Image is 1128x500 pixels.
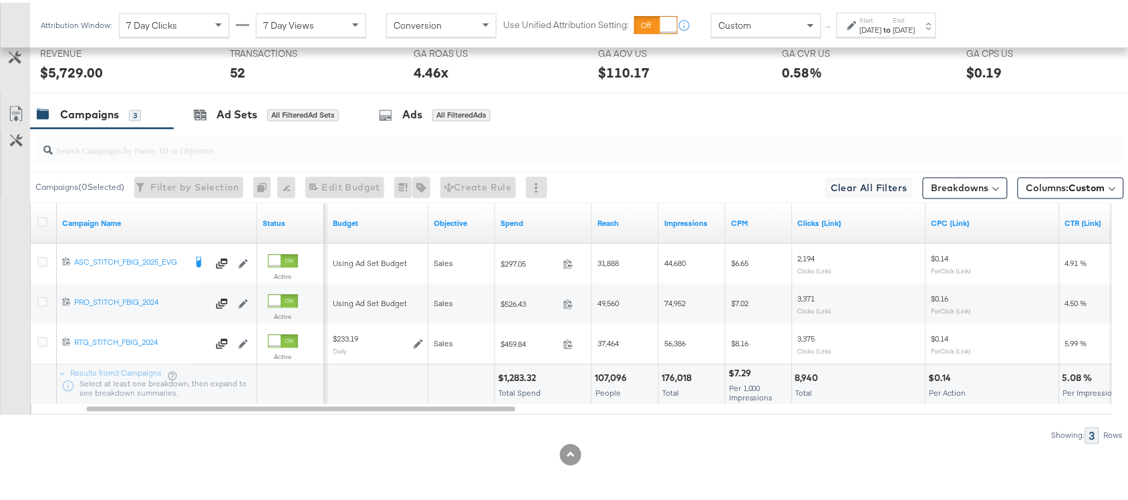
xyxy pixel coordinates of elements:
span: REVENUE [40,45,140,57]
sub: Per Click (Link) [932,265,972,273]
div: 3 [1085,425,1099,442]
div: 176,018 [662,370,696,382]
span: Per 1,000 Impressions [729,381,773,400]
span: $297.05 [501,257,558,267]
sub: Daily [333,345,347,353]
div: 8,940 [795,370,823,382]
div: $0.14 [929,370,956,382]
div: Attribution Window: [40,18,112,27]
a: ASC_STITCH_FBIG_2025_EVG [74,255,184,268]
div: Showing: [1051,428,1085,438]
div: 4.46x [414,61,448,80]
a: The maximum amount you're willing to spend on your ads, on average each day or over the lifetime ... [333,216,423,227]
label: Active [268,310,298,319]
span: Custom [718,17,751,29]
span: 74,952 [664,296,686,306]
div: $233.19 [333,332,358,342]
input: Search Campaigns by Name, ID or Objective [53,130,1025,156]
a: The number of people your ad was served to. [597,216,654,227]
div: 0.58% [783,61,823,80]
div: Campaigns ( 0 Selected) [35,179,124,191]
div: ASC_STITCH_FBIG_2025_EVG [74,255,184,265]
div: 3 [129,108,141,120]
sub: Clicks (Link) [798,345,832,353]
span: Conversion [394,17,442,29]
span: Sales [434,336,453,346]
span: $7.02 [731,296,748,306]
span: 56,386 [664,336,686,346]
a: PRO_STITCH_FBIG_2024 [74,295,208,308]
div: All Filtered Ads [432,107,490,119]
span: $459.84 [501,337,558,347]
a: Your campaign's objective. [434,216,490,227]
label: Start: [860,13,882,22]
div: PRO_STITCH_FBIG_2024 [74,295,208,305]
span: $0.14 [932,332,949,342]
div: Ads [402,105,422,120]
span: GA AOV US [598,45,698,57]
a: The average cost you've paid to have 1,000 impressions of your ad. [731,216,787,227]
span: 5.99 % [1065,336,1087,346]
div: [DATE] [893,22,915,33]
span: 7 Day Clicks [126,17,177,29]
div: $7.29 [728,365,755,378]
span: Clear All Filters [831,178,907,195]
a: The number of times your ad was served. On mobile apps an ad is counted as served the first time ... [664,216,720,227]
label: Active [268,350,298,359]
div: 52 [230,61,246,80]
div: 5.08 % [1063,370,1097,382]
span: $526.43 [501,297,558,307]
span: GA ROAS US [414,45,514,57]
a: Your campaign name. [62,216,252,227]
span: $8.16 [731,336,748,346]
div: RTG_STITCH_FBIG_2024 [74,335,208,346]
span: 7 Day Views [263,17,314,29]
span: 2,194 [798,251,815,261]
div: Ad Sets [217,105,257,120]
span: Sales [434,256,453,266]
span: Per Action [930,386,966,396]
span: 3,371 [798,291,815,301]
button: Breakdowns [923,175,1008,197]
span: 3,375 [798,332,815,342]
span: Total [796,386,813,396]
span: Columns: [1026,179,1105,193]
a: The total amount spent to date. [501,216,587,227]
strong: to [882,22,893,32]
div: $5,729.00 [40,61,103,80]
span: ↑ [823,23,835,27]
span: Sales [434,296,453,306]
div: Using Ad Set Budget [333,256,423,267]
sub: Clicks (Link) [798,305,832,313]
span: Custom [1069,180,1105,192]
label: Use Unified Attribution Setting: [503,16,629,29]
sub: Per Click (Link) [932,345,972,353]
div: 0 [253,174,277,196]
div: 107,096 [595,370,631,382]
a: The number of clicks received on a link in your ad divided by the number of impressions. [1065,216,1121,227]
a: The average cost for each link click you've received from your ad. [932,216,1054,227]
div: $0.19 [966,61,1002,80]
span: $0.16 [932,291,949,301]
div: Rows [1103,428,1124,438]
sub: Clicks (Link) [798,265,832,273]
span: $0.14 [932,251,949,261]
a: Shows the current state of your Ad Campaign. [263,216,319,227]
span: People [595,386,621,396]
span: 31,888 [597,256,619,266]
span: 37,464 [597,336,619,346]
div: $110.17 [598,61,650,80]
span: TRANSACTIONS [230,45,330,57]
span: GA CPS US [966,45,1067,57]
label: Active [268,270,298,279]
span: 4.50 % [1065,296,1087,306]
span: GA CVR US [783,45,883,57]
sub: Per Click (Link) [932,305,972,313]
div: All Filtered Ad Sets [267,107,339,119]
div: Campaigns [60,105,119,120]
span: 4.91 % [1065,256,1087,266]
span: $6.65 [731,256,748,266]
span: Per Impression [1063,386,1117,396]
span: Total [662,386,679,396]
span: Total Spend [499,386,541,396]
